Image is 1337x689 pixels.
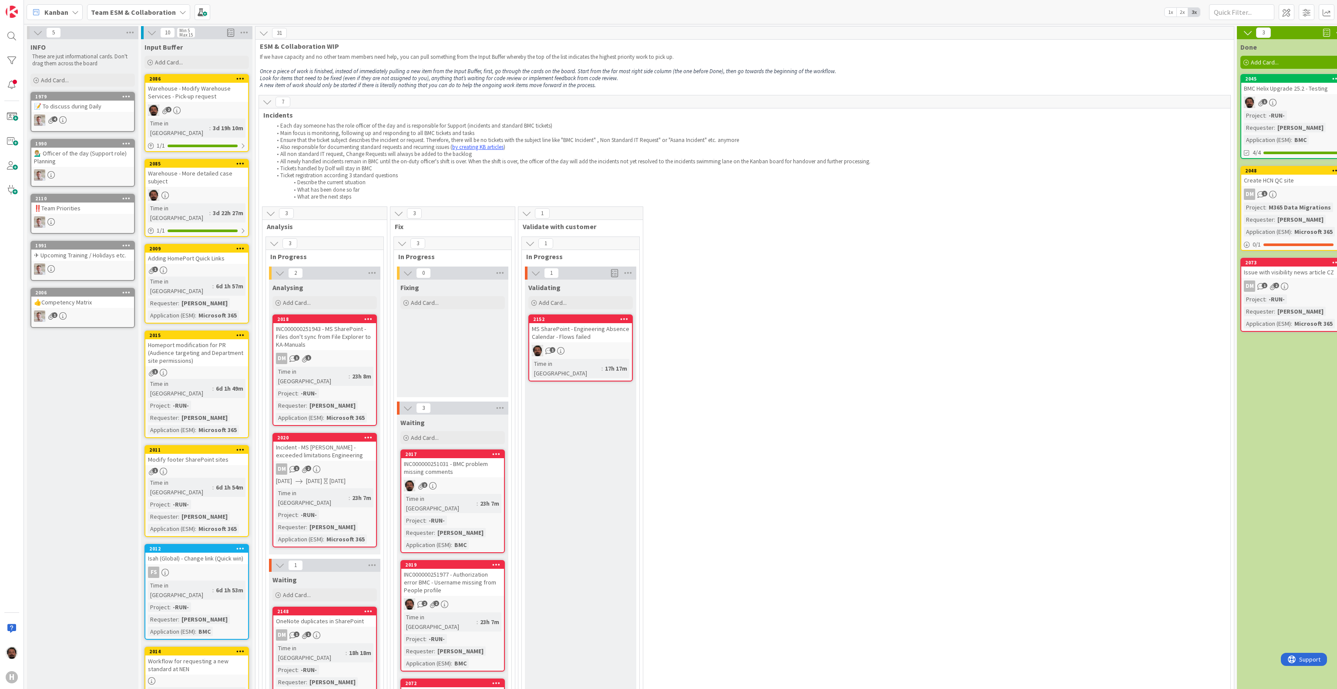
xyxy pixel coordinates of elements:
[214,384,245,393] div: 6d 1h 49m
[273,629,376,641] div: DM
[211,208,245,218] div: 3d 22h 27m
[329,476,346,486] div: [DATE]
[145,446,248,465] div: 2011Modify footer SharePoint sites
[273,353,376,364] div: DM
[31,250,134,261] div: ✈ Upcoming Training / Holidays etc.
[35,196,134,202] div: 2110
[272,151,1171,158] li: All non standard IT request, Change Requests will always be added to the backlog
[31,203,134,214] div: ‼️Team Priorities
[288,268,303,278] span: 2
[1253,148,1261,157] span: 4/4
[169,401,171,410] span: :
[299,388,319,398] div: -RUN-
[145,160,248,187] div: 2085Warehouse - More detailed case subject
[1265,203,1266,212] span: :
[148,311,195,320] div: Application (ESM)
[1244,215,1274,224] div: Requester
[544,268,559,278] span: 1
[31,311,134,322] div: Rd
[1165,8,1176,17] span: 1x
[535,208,550,219] span: 1
[179,33,193,37] div: Max 15
[272,122,1171,129] li: Each day someone has the role officer of the day and is responsible for Support (incidents and st...
[148,500,169,509] div: Project
[539,299,567,307] span: Add Card...
[404,528,434,537] div: Requester
[31,140,134,148] div: 1990
[324,413,367,422] div: Microsoft 365
[273,434,376,461] div: 2020Incident - MS [PERSON_NAME] - exceeded limitations Engineering
[401,679,504,687] div: 2072
[349,493,350,503] span: :
[272,158,1171,165] li: All newly handled incidents remain in BMC until the on-duty officer's shift is over. When the shi...
[282,238,297,249] span: 3
[276,488,349,507] div: Time in [GEOGRAPHIC_DATA]
[6,6,18,18] img: Visit kanbanzone.com
[34,115,45,126] img: Rd
[1251,58,1279,66] span: Add Card...
[179,28,190,33] div: Min 5
[260,42,1223,51] span: ESM & Collaboration WIP
[149,447,248,453] div: 2011
[35,141,134,147] div: 1990
[401,450,504,477] div: 2017INC000000251031 - BMC problem missing comments
[31,242,134,250] div: 1991
[195,311,196,320] span: :
[1244,97,1255,108] img: AC
[145,339,248,366] div: Homeport modification for PR (Audience targeting and Department site permissions)
[349,372,350,381] span: :
[145,648,248,675] div: 2014Workflow for requesting a new standard at NEN
[31,169,134,181] div: Rd
[145,567,248,578] div: FS
[178,512,179,521] span: :
[272,28,287,38] span: 31
[401,458,504,477] div: INC000000251031 - BMC problem missing comments
[272,193,1171,200] li: What are the next steps
[148,189,159,201] img: AC
[276,367,349,386] div: Time in [GEOGRAPHIC_DATA]
[35,243,134,249] div: 1991
[214,281,245,291] div: 6d 1h 57m
[145,454,248,465] div: Modify footer SharePoint sites
[276,413,323,422] div: Application (ESM)
[404,480,415,491] img: AC
[1266,294,1287,304] div: -RUN-
[149,161,248,167] div: 2085
[404,516,425,525] div: Project
[1244,280,1255,292] div: DM
[427,516,447,525] div: -RUN-
[31,115,134,126] div: Rd
[179,512,230,521] div: [PERSON_NAME]
[422,482,427,488] span: 2
[404,598,415,610] img: AC
[401,450,504,458] div: 2017
[279,208,294,219] span: 3
[272,283,303,292] span: Analysing
[297,510,299,520] span: :
[416,268,431,278] span: 0
[435,528,486,537] div: [PERSON_NAME]
[323,413,324,422] span: :
[34,169,45,181] img: Rd
[533,316,632,322] div: 2152
[144,43,183,51] span: Input Buffer
[294,355,299,361] span: 1
[44,7,68,17] span: Kanban
[35,94,134,100] div: 1979
[273,608,376,627] div: 2148OneNote duplicates in SharePoint
[307,401,358,410] div: [PERSON_NAME]
[145,189,248,201] div: AC
[273,323,376,350] div: INC000000251943 - MS SharePoint - Files don't sync from File Explorer to KA-Manuals
[1265,111,1266,120] span: :
[145,545,248,564] div: 2012Isah (Global) - Change link (Quick win)
[260,54,1167,61] p: If we have capacity and no other team members need help, you can pull something from the Input Bu...
[398,252,501,261] span: In Progress
[209,123,211,133] span: :
[260,74,618,82] em: Look for items that need to be fixed (even if they are not assigned to you), anything that’s wait...
[401,561,504,596] div: 2019INC000000251977 - Authorization error BMC - Username missing from People profile
[526,252,628,261] span: In Progress
[145,245,248,253] div: 2009
[1266,203,1333,212] div: M365 Data Migrations
[46,27,61,38] span: 5
[171,500,191,509] div: -RUN-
